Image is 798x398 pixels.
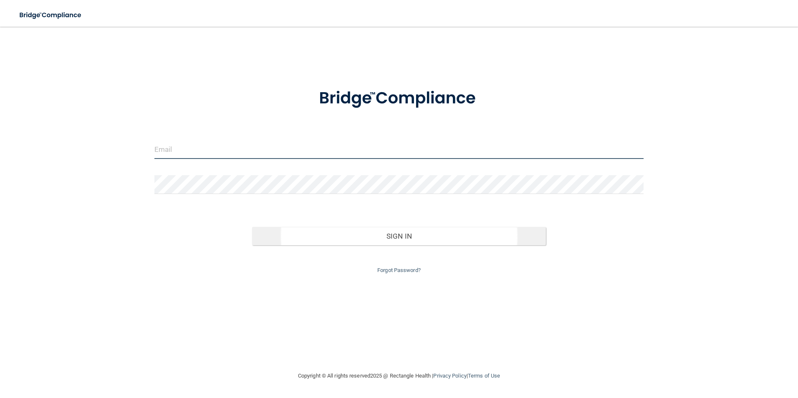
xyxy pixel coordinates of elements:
[252,227,546,245] button: Sign In
[433,373,466,379] a: Privacy Policy
[13,7,89,24] img: bridge_compliance_login_screen.278c3ca4.svg
[377,267,421,273] a: Forgot Password?
[302,77,496,120] img: bridge_compliance_login_screen.278c3ca4.svg
[468,373,500,379] a: Terms of Use
[154,140,644,159] input: Email
[654,339,788,372] iframe: Drift Widget Chat Controller
[247,363,551,389] div: Copyright © All rights reserved 2025 @ Rectangle Health | |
